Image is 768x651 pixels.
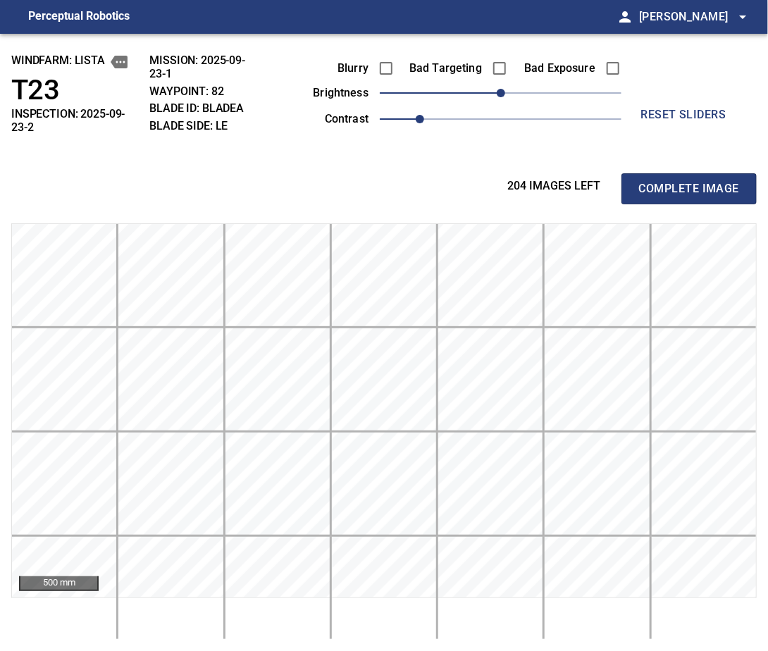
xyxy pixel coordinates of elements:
[11,107,138,134] h2: INSPECTION: 2025-09-23-2
[149,54,259,80] h2: MISSION: 2025-09-23-1
[149,101,259,115] h2: BLADE ID: bladeA
[734,8,751,25] span: arrow_drop_down
[149,119,259,132] h2: BLADE SIDE: LE
[28,6,130,28] figcaption: Perceptual Robotics
[633,3,751,31] button: [PERSON_NAME]
[639,7,751,27] span: [PERSON_NAME]
[290,87,368,99] label: brightness
[516,63,595,74] label: Bad Exposure
[486,180,621,193] h3: 204 images left
[290,63,368,74] label: Blurry
[621,173,757,204] button: Complete Image
[617,8,633,25] span: person
[403,63,482,74] label: Bad Targeting
[111,54,128,70] button: copy message details
[290,113,368,125] label: contrast
[633,105,734,125] span: reset sliders
[149,85,259,98] h2: WAYPOINT: 82
[11,54,138,70] h2: windfarm: Lista
[637,179,741,199] span: Complete Image
[11,74,138,107] h1: T23
[627,101,740,129] button: reset sliders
